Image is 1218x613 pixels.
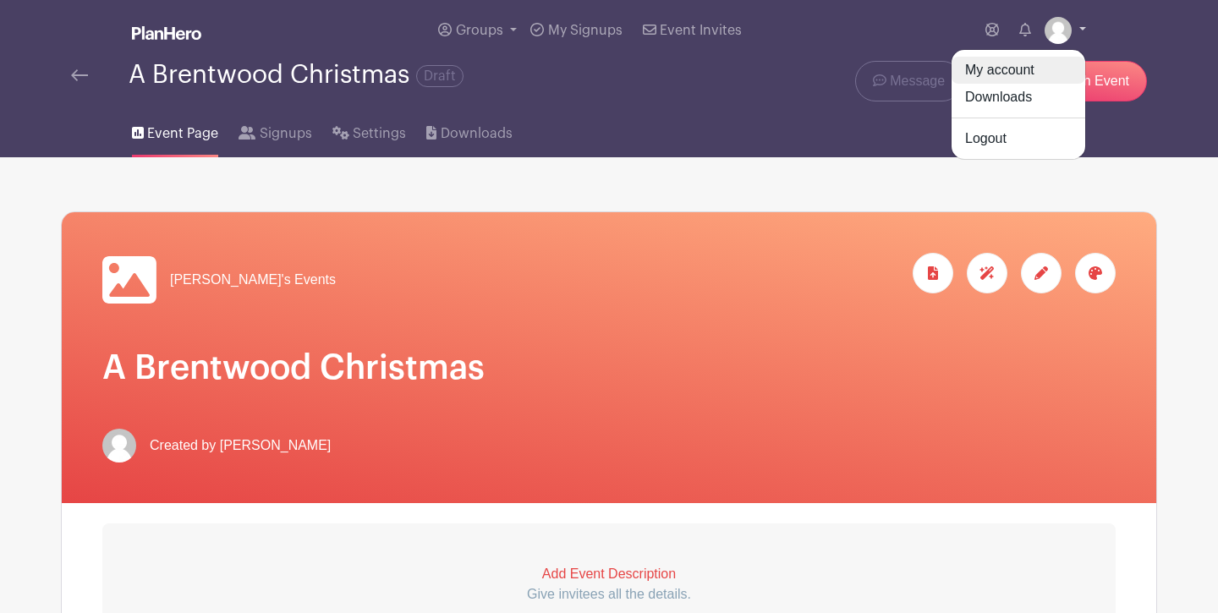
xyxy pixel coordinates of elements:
span: Settings [353,123,406,144]
span: [PERSON_NAME]'s Events [170,270,336,290]
img: back-arrow-29a5d9b10d5bd6ae65dc969a981735edf675c4d7a1fe02e03b50dbd4ba3cdb55.svg [71,69,88,81]
span: Message [890,71,945,91]
span: Draft [416,65,464,87]
a: Logout [952,125,1085,152]
span: Created by [PERSON_NAME] [150,435,331,456]
img: default-ce2991bfa6775e67f084385cd625a349d9dcbb7a52a09fb2fda1e96e2d18dcdb.png [1045,17,1072,44]
img: logo_white-6c42ec7e38ccf1d336a20a19083b03d10ae64f83f12c07503d8b9e83406b4c7d.svg [132,26,201,40]
span: My Signups [548,24,623,37]
div: Groups [951,49,1086,160]
span: Event Invites [660,24,742,37]
span: Event Page [147,123,218,144]
span: Downloads [441,123,513,144]
p: Give invitees all the details. [102,584,1116,605]
a: Message [855,61,963,101]
a: Event Page [132,103,218,157]
a: My account [952,57,1085,84]
a: Downloads [426,103,512,157]
a: Settings [332,103,406,157]
a: [PERSON_NAME]'s Events [102,253,336,307]
h1: A Brentwood Christmas [102,348,1116,388]
img: default-ce2991bfa6775e67f084385cd625a349d9dcbb7a52a09fb2fda1e96e2d18dcdb.png [102,429,136,462]
span: Signups [260,123,312,144]
span: Groups [456,24,503,37]
p: Add Event Description [102,564,1116,584]
div: A Brentwood Christmas [129,61,464,89]
a: Signups [239,103,311,157]
a: Downloads [952,84,1085,111]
